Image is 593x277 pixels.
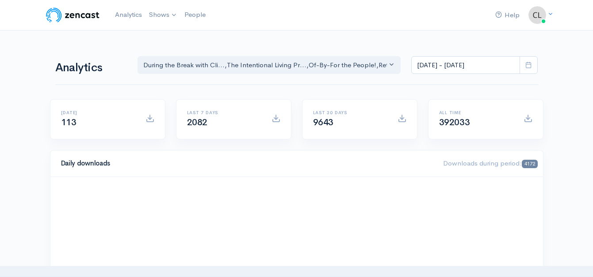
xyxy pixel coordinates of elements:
[61,117,77,128] span: 113
[439,110,513,115] h6: All time
[313,117,333,128] span: 9643
[138,56,401,74] button: During the Break with Cli..., The Intentional Living Pr..., Of-By-For the People!, Rethink - Rese...
[313,110,387,115] h6: Last 30 days
[55,62,127,74] h1: Analytics
[61,160,433,167] h4: Daily downloads
[439,117,470,128] span: 392033
[181,5,209,24] a: People
[528,6,546,24] img: ...
[443,159,537,167] span: Downloads during period:
[61,110,135,115] h6: [DATE]
[187,117,207,128] span: 2082
[411,56,520,74] input: analytics date range selector
[492,6,523,25] a: Help
[111,5,145,24] a: Analytics
[61,188,532,276] svg: A chart.
[187,110,261,115] h6: Last 7 days
[145,5,181,25] a: Shows
[522,160,537,168] span: 4172
[143,60,387,70] div: During the Break with Cli... , The Intentional Living Pr... , Of-By-For the People! , Rethink - R...
[45,6,101,24] img: ZenCast Logo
